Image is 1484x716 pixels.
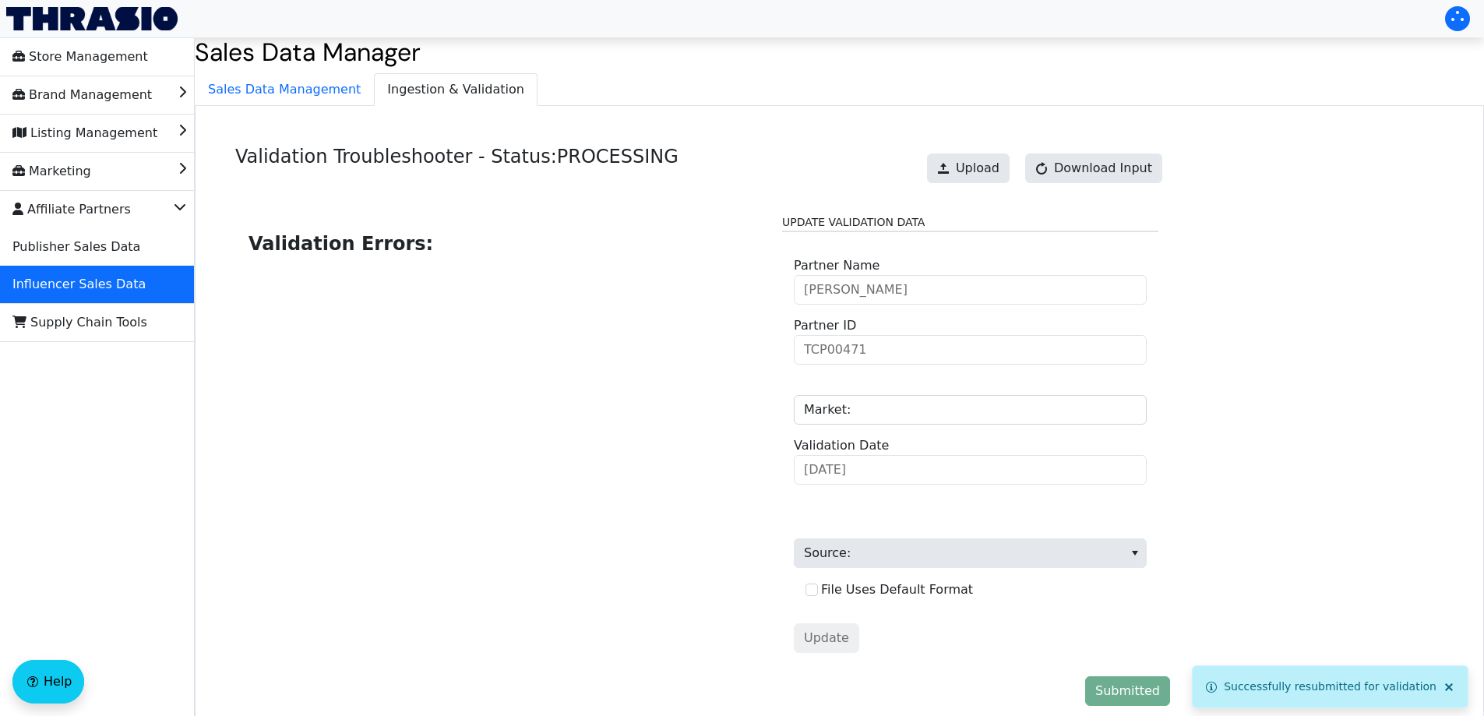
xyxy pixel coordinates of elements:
[12,310,147,335] span: Supply Chain Tools
[12,272,146,297] span: Influencer Sales Data
[12,197,131,222] span: Affiliate Partners
[12,83,152,108] span: Brand Management
[794,538,1147,568] span: Source:
[249,230,757,258] h2: Validation Errors:
[44,672,72,691] span: Help
[821,582,973,597] label: File Uses Default Format
[1054,159,1152,178] span: Download Input
[12,44,148,69] span: Store Management
[1443,681,1455,693] span: Close
[956,159,999,178] span: Upload
[12,235,140,259] span: Publisher Sales Data
[375,74,537,105] span: Ingestion & Validation
[12,121,157,146] span: Listing Management
[6,7,178,30] img: Thrasio Logo
[12,660,84,704] button: Help floatingactionbutton
[1025,153,1162,183] button: Download Input
[235,146,679,196] h4: Validation Troubleshooter - Status: PROCESSING
[1224,680,1436,693] span: Successfully resubmitted for validation
[794,316,856,335] label: Partner ID
[12,159,91,184] span: Marketing
[782,214,1158,232] legend: Update Validation Data
[794,436,889,455] label: Validation Date
[195,37,1484,67] h2: Sales Data Manager
[927,153,1010,183] button: Upload
[1123,539,1146,567] button: select
[196,74,373,105] span: Sales Data Management
[794,256,879,275] label: Partner Name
